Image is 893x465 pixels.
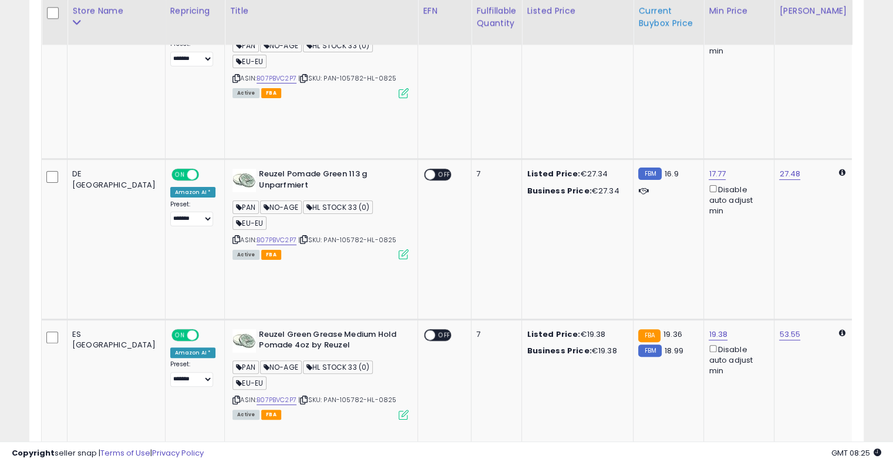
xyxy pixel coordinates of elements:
span: OFF [197,170,215,180]
div: ASIN: [232,9,409,97]
div: 7 [476,329,513,340]
span: FBA [261,410,281,420]
span: OFF [435,170,454,180]
b: Listed Price: [527,329,580,340]
b: Business Price: [527,185,591,196]
span: All listings currently available for purchase on Amazon [232,88,260,98]
div: Disable auto adjust min [709,183,765,217]
b: Reuzel Green Grease Medium Hold Pomade 4oz by Reuzel [259,329,402,354]
div: Preset: [170,200,216,227]
span: EU-EU [232,55,267,68]
span: All listings currently available for purchase on Amazon [232,410,260,420]
div: Listed Price [527,5,628,17]
span: PAN [232,39,259,52]
div: Min Price [709,5,769,17]
a: Privacy Policy [152,447,204,459]
div: €19.38 [527,329,624,340]
small: FBA [638,329,660,342]
div: ASIN: [232,169,409,258]
div: Current Buybox Price [638,5,699,29]
a: B07PBVC2P7 [257,395,296,405]
span: | SKU: PAN-105782-HL-0825 [298,235,396,245]
div: ES [GEOGRAPHIC_DATA] [72,329,156,350]
div: Fulfillable Quantity [476,5,517,29]
span: All listings currently available for purchase on Amazon [232,250,260,260]
a: 53.55 [779,329,800,340]
b: Reuzel Pomade Green 113 g Unparfmiert [259,169,402,193]
span: HL STOCK 33 (0) [303,39,373,52]
div: ASIN: [232,329,409,419]
span: NO-AGE [260,200,302,214]
a: Terms of Use [100,447,150,459]
div: 7 [476,169,513,179]
div: €27.34 [527,169,624,179]
div: Amazon AI * [170,187,216,198]
span: PAN [232,360,259,374]
span: PAN [232,200,259,214]
a: B07PBVC2P7 [257,73,296,83]
span: ON [173,330,187,340]
span: FBA [261,250,281,260]
a: 17.77 [709,168,726,180]
span: 16.9 [665,168,679,179]
span: HL STOCK 33 (0) [303,200,373,214]
span: NO-AGE [260,39,302,52]
span: OFF [435,330,454,340]
small: FBM [638,344,661,357]
a: 27.48 [779,168,800,180]
div: Preset: [170,360,216,387]
span: 18.99 [665,345,683,356]
span: ON [173,170,187,180]
div: EFN [423,5,466,17]
a: 19.38 [709,329,727,340]
span: 19.36 [663,329,682,340]
div: Title [230,5,413,17]
span: FBA [261,88,281,98]
div: Amazon AI * [170,347,216,358]
strong: Copyright [12,447,55,459]
div: Store Name [72,5,160,17]
span: EU-EU [232,376,267,390]
span: NO-AGE [260,360,302,374]
div: seller snap | | [12,448,204,459]
span: OFF [197,330,215,340]
a: B07PBVC2P7 [257,235,296,245]
span: | SKU: PAN-105782-HL-0825 [298,395,396,404]
div: [PERSON_NAME] [779,5,849,17]
span: HL STOCK 33 (0) [303,360,373,374]
b: Business Price: [527,345,591,356]
span: | SKU: PAN-105782-HL-0825 [298,73,396,83]
b: Listed Price: [527,168,580,179]
div: Preset: [170,40,216,66]
div: €19.38 [527,346,624,356]
span: 2025-09-13 08:25 GMT [831,447,881,459]
div: Repricing [170,5,220,17]
span: EU-EU [232,216,267,230]
div: DE [GEOGRAPHIC_DATA] [72,169,156,190]
div: Disable auto adjust min [709,343,765,377]
div: €27.34 [527,186,624,196]
img: 510jLqJnW3L._SL40_.jpg [232,329,256,353]
small: FBM [638,168,661,180]
img: 510jLqJnW3L._SL40_.jpg [232,169,256,192]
